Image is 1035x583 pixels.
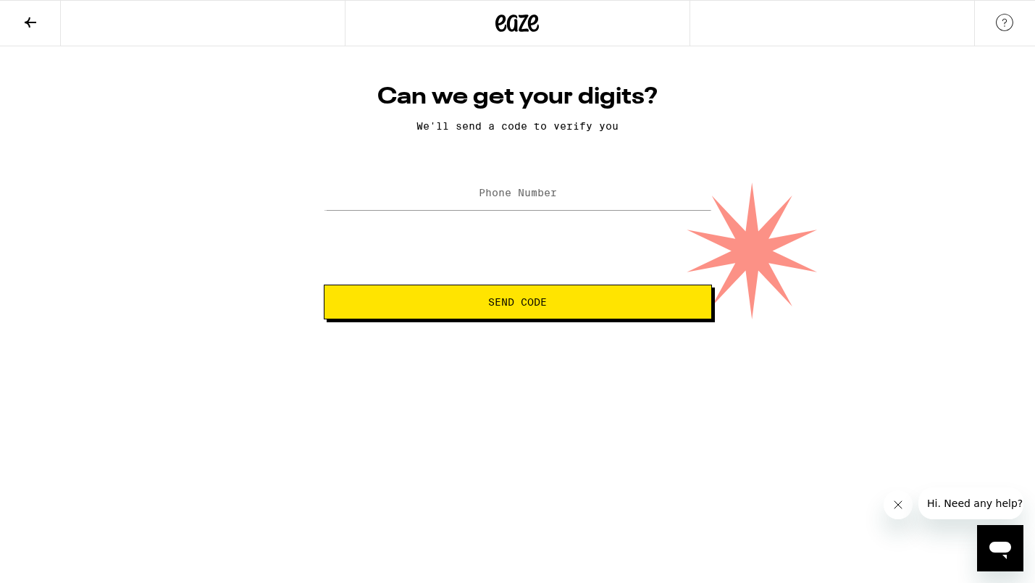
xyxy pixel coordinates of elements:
[324,83,712,112] h1: Can we get your digits?
[324,285,712,319] button: Send Code
[324,120,712,132] p: We'll send a code to verify you
[977,525,1023,571] iframe: Button to launch messaging window
[918,487,1023,519] iframe: Message from company
[324,177,712,210] input: Phone Number
[479,187,557,198] label: Phone Number
[488,297,547,307] span: Send Code
[884,490,913,519] iframe: Close message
